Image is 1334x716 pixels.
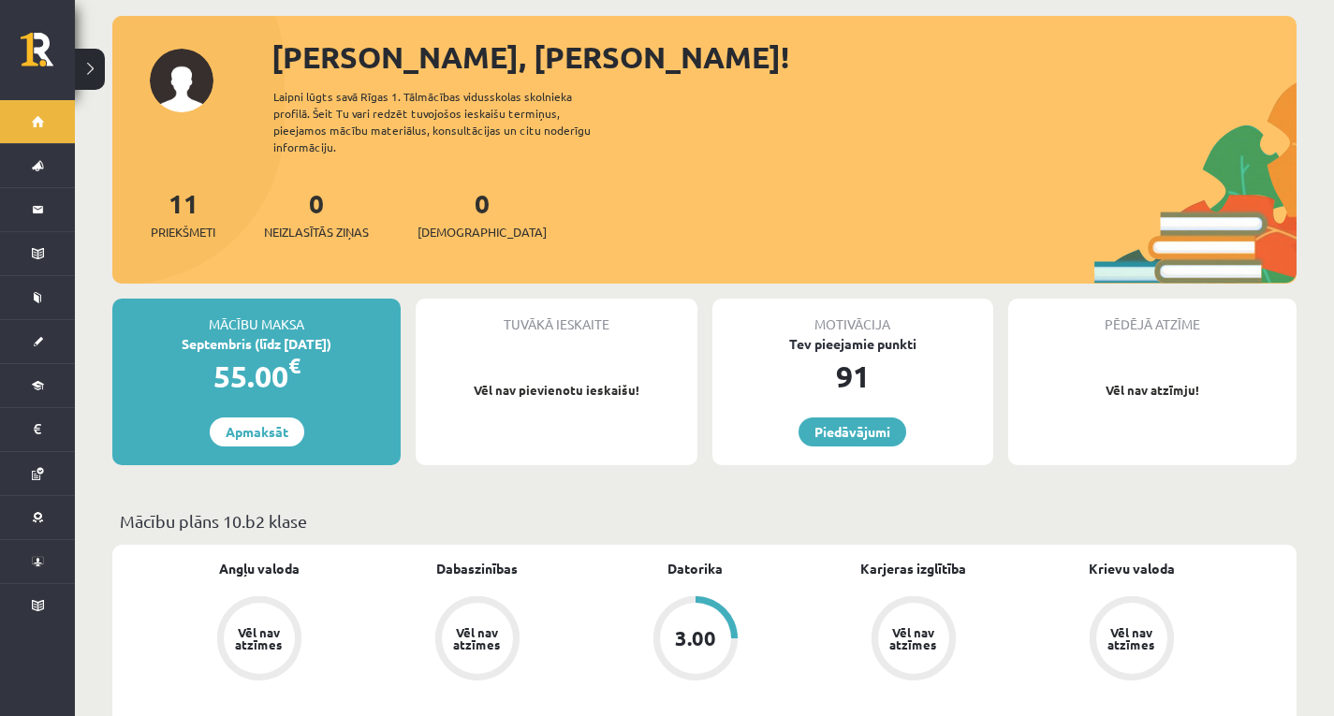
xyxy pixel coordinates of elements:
[804,596,1022,684] a: Vēl nav atzīmes
[1008,299,1297,334] div: Pēdējā atzīme
[1022,596,1240,684] a: Vēl nav atzīmes
[264,223,369,241] span: Neizlasītās ziņas
[151,186,215,241] a: 11Priekšmeti
[112,334,401,354] div: Septembris (līdz [DATE])
[675,628,716,649] div: 3.00
[120,508,1289,533] p: Mācību plāns 10.b2 klase
[860,559,966,578] a: Karjeras izglītība
[451,626,504,650] div: Vēl nav atzīmes
[233,626,286,650] div: Vēl nav atzīmes
[219,559,300,578] a: Angļu valoda
[799,417,906,446] a: Piedāvājumi
[21,33,75,80] a: Rīgas 1. Tālmācības vidusskola
[436,559,518,578] a: Dabaszinības
[264,186,369,241] a: 0Neizlasītās ziņas
[712,299,993,334] div: Motivācija
[667,559,723,578] a: Datorika
[425,381,687,400] p: Vēl nav pievienotu ieskaišu!
[112,354,401,399] div: 55.00
[416,299,696,334] div: Tuvākā ieskaite
[418,186,547,241] a: 0[DEMOGRAPHIC_DATA]
[112,299,401,334] div: Mācību maksa
[1018,381,1287,400] p: Vēl nav atzīmju!
[273,88,623,155] div: Laipni lūgts savā Rīgas 1. Tālmācības vidusskolas skolnieka profilā. Šeit Tu vari redzēt tuvojošo...
[586,596,804,684] a: 3.00
[271,35,1297,80] div: [PERSON_NAME], [PERSON_NAME]!
[712,334,993,354] div: Tev pieejamie punkti
[418,223,547,241] span: [DEMOGRAPHIC_DATA]
[1106,626,1158,650] div: Vēl nav atzīmes
[368,596,586,684] a: Vēl nav atzīmes
[1089,559,1175,578] a: Krievu valoda
[150,596,368,684] a: Vēl nav atzīmes
[887,626,940,650] div: Vēl nav atzīmes
[712,354,993,399] div: 91
[210,417,304,446] a: Apmaksāt
[288,352,301,379] span: €
[151,223,215,241] span: Priekšmeti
